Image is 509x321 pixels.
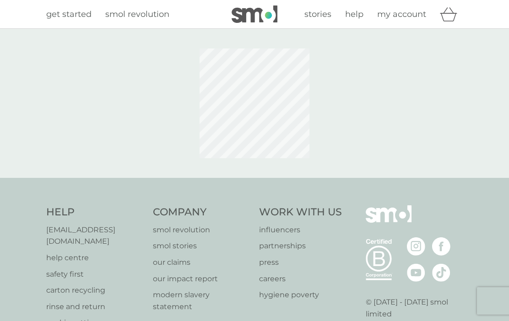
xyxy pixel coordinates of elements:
[46,284,144,296] a: carton recycling
[407,237,425,256] img: visit the smol Instagram page
[153,289,250,312] a: modern slavery statement
[259,205,342,219] h4: Work With Us
[407,263,425,282] img: visit the smol Youtube page
[153,205,250,219] h4: Company
[304,8,331,21] a: stories
[105,8,169,21] a: smol revolution
[259,240,342,252] a: partnerships
[153,273,250,285] a: our impact report
[259,257,342,268] a: press
[345,9,363,19] span: help
[46,224,144,247] a: [EMAIL_ADDRESS][DOMAIN_NAME]
[46,301,144,313] a: rinse and return
[46,8,92,21] a: get started
[259,224,342,236] a: influencers
[232,5,277,23] img: smol
[153,257,250,268] a: our claims
[377,8,426,21] a: my account
[366,296,463,320] p: © [DATE] - [DATE] smol limited
[105,9,169,19] span: smol revolution
[46,252,144,264] a: help centre
[345,8,363,21] a: help
[377,9,426,19] span: my account
[46,205,144,219] h4: Help
[153,240,250,252] a: smol stories
[46,9,92,19] span: get started
[259,289,342,301] a: hygiene poverty
[432,237,450,256] img: visit the smol Facebook page
[153,224,250,236] a: smol revolution
[440,5,463,23] div: basket
[366,205,412,236] img: smol
[432,263,450,282] img: visit the smol Tiktok page
[259,273,342,285] a: careers
[46,268,144,280] a: safety first
[304,9,331,19] span: stories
